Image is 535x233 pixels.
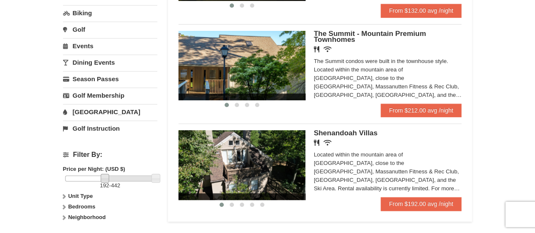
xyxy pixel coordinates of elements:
[63,88,157,103] a: Golf Membership
[100,182,109,189] span: 192
[381,4,462,17] a: From $132.00 avg /night
[63,104,157,120] a: [GEOGRAPHIC_DATA]
[63,151,157,159] h4: Filter By:
[111,182,120,189] span: 442
[63,38,157,54] a: Events
[314,46,319,52] i: Restaurant
[314,151,462,193] div: Located within the mountain area of [GEOGRAPHIC_DATA], close to the [GEOGRAPHIC_DATA], Massanutte...
[63,22,157,37] a: Golf
[314,129,378,137] span: Shenandoah Villas
[314,140,319,146] i: Restaurant
[314,57,462,99] div: The Summit condos were built in the townhouse style. Located within the mountain area of [GEOGRAP...
[324,140,332,146] i: Wireless Internet (free)
[63,121,157,136] a: Golf Instruction
[63,71,157,87] a: Season Passes
[324,46,332,52] i: Wireless Internet (free)
[381,197,462,211] a: From $192.00 avg /night
[68,203,95,210] strong: Bedrooms
[314,30,426,44] span: The Summit - Mountain Premium Townhomes
[63,55,157,70] a: Dining Events
[63,181,157,190] label: -
[381,104,462,117] a: From $212.00 avg /night
[63,5,157,21] a: Biking
[63,166,125,172] strong: Price per Night: (USD $)
[68,193,93,199] strong: Unit Type
[68,214,106,220] strong: Neighborhood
